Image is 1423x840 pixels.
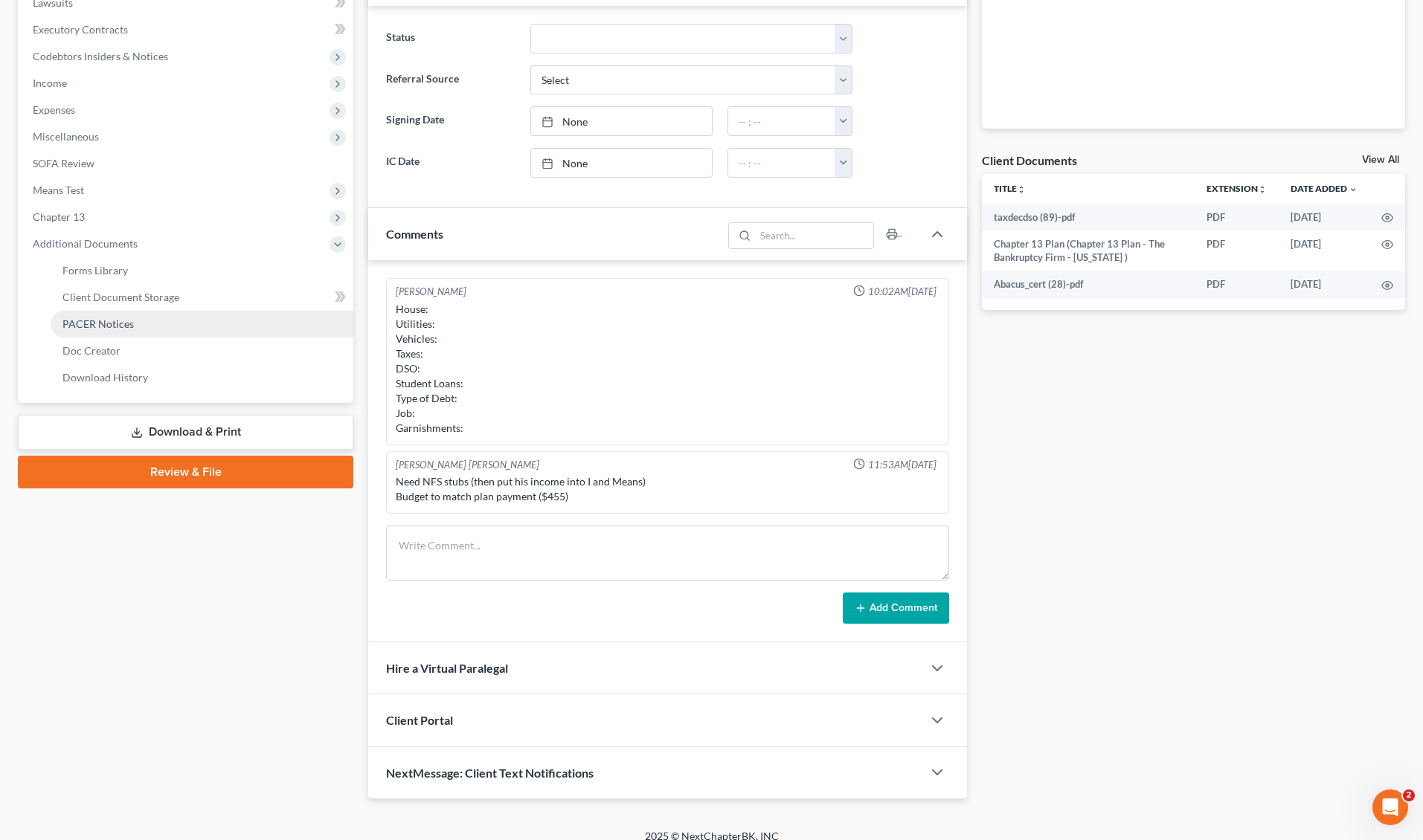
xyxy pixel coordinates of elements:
span: PACER Notices [62,317,134,330]
input: Search... [755,223,873,248]
label: Signing Date [379,106,523,136]
div: House: Utilities: Vehicles: Taxes: DSO: Student Loans: Type of Debt: Job: Garnishments: [396,302,939,436]
label: Status [379,24,523,54]
a: Download & Print [18,415,353,450]
span: Expenses [33,103,75,116]
span: SOFA Review [33,157,94,169]
span: Download History [62,371,148,384]
span: NextMessage: Client Text Notifications [386,766,594,780]
span: Doc Creator [62,344,121,357]
label: Referral Source [379,65,523,95]
td: PDF [1195,204,1279,230]
button: Add Comment [843,592,949,624]
div: Client Documents [982,152,1077,168]
div: Need NFS stubs (then put his income into I and Means) Budget to match plan payment ($455) [396,474,939,504]
a: None [531,149,711,177]
a: Date Added expand_more [1291,183,1358,194]
a: None [531,107,711,135]
span: Additional Documents [33,237,138,250]
span: Hire a Virtual Paralegal [386,661,508,675]
a: PACER Notices [51,311,353,337]
div: [PERSON_NAME] [396,285,466,299]
iframe: Intercom live chat [1372,789,1408,825]
a: Titleunfold_more [994,183,1026,194]
td: Abacus_cert (28)-pdf [982,271,1195,298]
span: 2 [1403,789,1415,801]
a: Download History [51,364,353,391]
span: Comments [386,227,443,241]
a: SOFA Review [21,150,353,177]
a: Review & File [18,456,353,488]
span: Chapter 13 [33,210,85,223]
td: PDF [1195,230,1279,271]
i: unfold_more [1258,185,1267,194]
td: PDF [1195,271,1279,298]
i: unfold_more [1017,185,1026,194]
span: Income [33,77,67,89]
a: Executory Contracts [21,16,353,43]
i: expand_more [1349,185,1358,194]
a: Doc Creator [51,337,353,364]
td: [DATE] [1279,204,1369,230]
span: Client Document Storage [62,291,179,303]
td: [DATE] [1279,271,1369,298]
a: Forms Library [51,257,353,284]
a: View All [1362,155,1399,165]
label: IC Date [379,148,523,178]
span: Forms Library [62,264,128,277]
td: [DATE] [1279,230,1369,271]
td: taxdecdso (89)-pdf [982,204,1195,230]
input: -- : -- [728,107,836,135]
td: Chapter 13 Plan (Chapter 13 Plan - The Bankruptcy Firm - [US_STATE] ) [982,230,1195,271]
span: Miscellaneous [33,130,99,143]
a: Extensionunfold_more [1207,183,1267,194]
input: -- : -- [728,149,836,177]
span: 10:02AM[DATE] [868,285,937,299]
a: Client Document Storage [51,284,353,311]
div: [PERSON_NAME] [PERSON_NAME] [396,458,539,472]
span: Client Portal [386,713,453,727]
span: Executory Contracts [33,23,128,36]
span: 11:53AM[DATE] [868,458,937,472]
span: Means Test [33,184,84,196]
span: Codebtors Insiders & Notices [33,50,168,62]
